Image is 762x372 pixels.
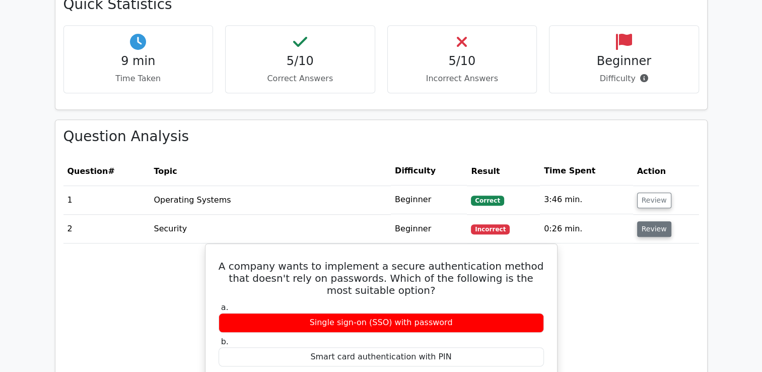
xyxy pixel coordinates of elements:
p: Difficulty [558,73,690,85]
span: Question [67,166,108,176]
div: Single sign-on (SSO) with password [219,313,544,333]
h4: 5/10 [234,54,367,69]
td: 0:26 min. [540,215,633,243]
h5: A company wants to implement a secure authentication method that doesn't rely on passwords. Which... [218,260,545,296]
span: a. [221,302,229,312]
td: Operating Systems [150,185,391,214]
h3: Question Analysis [63,128,699,145]
p: Incorrect Answers [396,73,529,85]
th: Action [633,157,699,185]
th: Result [467,157,540,185]
span: Incorrect [471,224,510,234]
th: # [63,157,150,185]
div: Smart card authentication with PIN [219,347,544,367]
td: 2 [63,215,150,243]
button: Review [637,193,671,208]
h4: 5/10 [396,54,529,69]
span: Correct [471,196,504,206]
td: Beginner [391,185,467,214]
h4: 9 min [72,54,205,69]
td: 3:46 min. [540,185,633,214]
p: Correct Answers [234,73,367,85]
td: Security [150,215,391,243]
h4: Beginner [558,54,690,69]
th: Topic [150,157,391,185]
button: Review [637,221,671,237]
th: Time Spent [540,157,633,185]
span: b. [221,337,229,346]
p: Time Taken [72,73,205,85]
td: Beginner [391,215,467,243]
td: 1 [63,185,150,214]
th: Difficulty [391,157,467,185]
